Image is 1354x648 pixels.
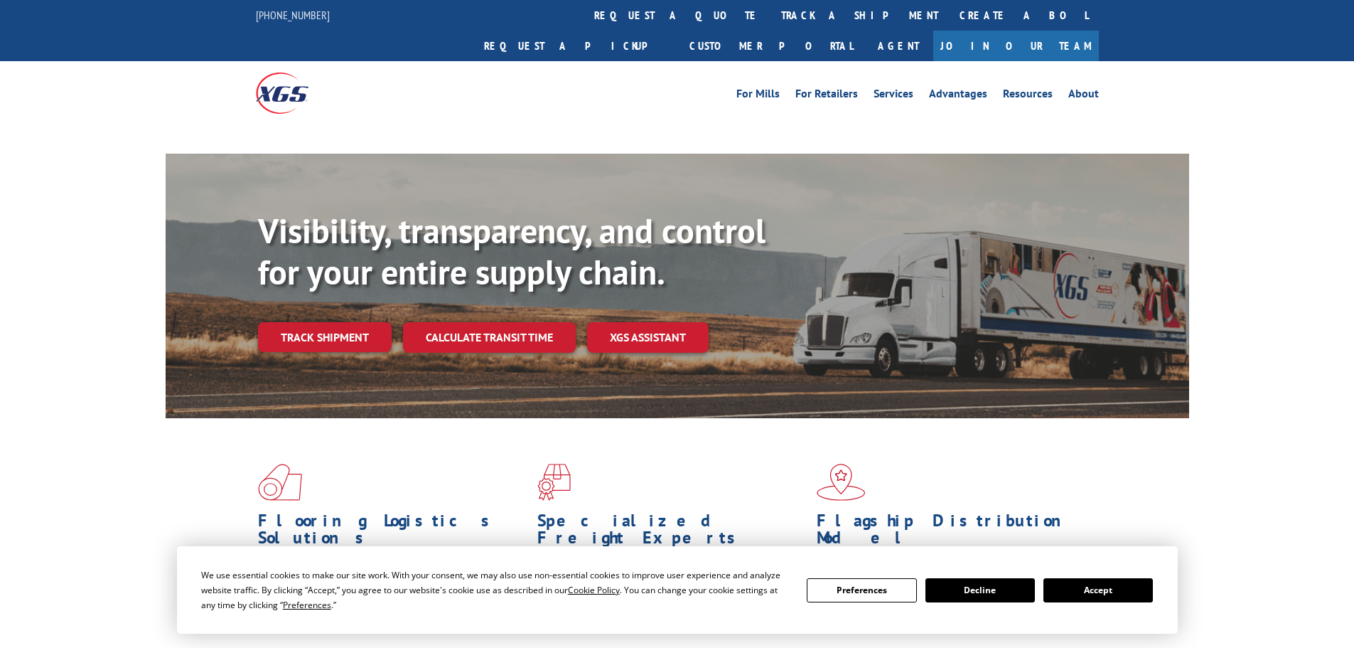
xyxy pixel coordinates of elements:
[258,208,765,294] b: Visibility, transparency, and control for your entire supply chain.
[258,322,392,352] a: Track shipment
[587,322,709,353] a: XGS ASSISTANT
[473,31,679,61] a: Request a pickup
[925,578,1035,602] button: Decline
[807,578,916,602] button: Preferences
[537,464,571,501] img: xgs-icon-focused-on-flooring-red
[795,88,858,104] a: For Retailers
[1003,88,1053,104] a: Resources
[864,31,933,61] a: Agent
[201,568,790,612] div: We use essential cookies to make our site work. With your consent, we may also use non-essential ...
[403,322,576,353] a: Calculate transit time
[1043,578,1153,602] button: Accept
[258,464,302,501] img: xgs-icon-total-supply-chain-intelligence-red
[817,464,866,501] img: xgs-icon-flagship-distribution-model-red
[736,88,780,104] a: For Mills
[537,512,806,553] h1: Specialized Freight Experts
[568,584,620,596] span: Cookie Policy
[679,31,864,61] a: Customer Portal
[283,599,331,611] span: Preferences
[817,512,1085,553] h1: Flagship Distribution Model
[177,546,1178,634] div: Cookie Consent Prompt
[258,512,527,553] h1: Flooring Logistics Solutions
[874,88,913,104] a: Services
[933,31,1099,61] a: Join Our Team
[929,88,987,104] a: Advantages
[256,8,330,22] a: [PHONE_NUMBER]
[1068,88,1099,104] a: About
